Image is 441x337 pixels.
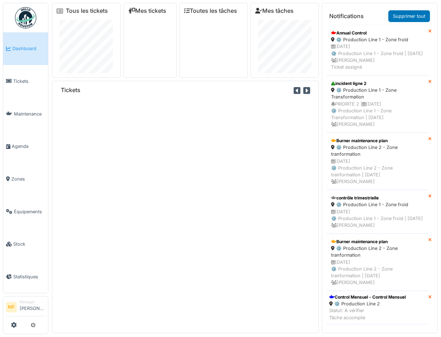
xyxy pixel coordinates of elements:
a: Supprimer tout [388,10,430,22]
a: Stock [3,228,48,261]
a: Mes tickets [128,7,166,14]
a: Tickets [3,65,48,98]
div: Burner maintenance plan [331,138,424,144]
div: Burner maintenance plan [331,239,424,245]
div: ⚙️ Production Line 2 [329,300,406,307]
a: MF Manager[PERSON_NAME] [6,299,45,316]
h6: Tickets [61,87,80,93]
a: contrôle trimestrielle ⚙️ Production Line 1 - Zone froid [DATE]⚙️ Production Line 1 - Zone froid ... [326,190,428,234]
li: [PERSON_NAME] [20,299,45,315]
span: Zones [11,176,45,182]
div: ⚙️ Production Line 1 - Zone froid [331,201,424,208]
img: Badge_color-CXgf-gQk.svg [15,7,36,28]
div: ⚙️ Production Line 1 - Zone froid [331,36,424,43]
div: [DATE] ⚙️ Production Line 2 - Zone tranformation | [DATE] [PERSON_NAME] [331,259,424,286]
a: Control Mensuel - Control Mensuel ⚙️ Production Line 2 Statut: À vérifierTâche accomplie [326,291,428,324]
a: Maintenance [3,97,48,130]
div: [DATE] ⚙️ Production Line 1 - Zone froid | [DATE] [PERSON_NAME] [331,208,424,229]
div: Annual Control [331,30,424,36]
div: Manager [20,299,45,305]
span: Agenda [12,143,45,150]
a: Annual Control ⚙️ Production Line 1 - Zone froid [DATE]⚙️ Production Line 1 - Zone froid | [DATE]... [326,25,428,75]
div: [DATE] ⚙️ Production Line 1 - Zone froid | [DATE] [PERSON_NAME] Ticket assigné [331,43,424,70]
div: PRIORITE 2 | [DATE] ⚙️ Production Line 1 - Zone Transformation | [DATE] [PERSON_NAME] [331,101,424,128]
span: Dashboard [12,45,45,52]
div: contrôle trimestrielle [331,195,424,201]
div: Control Mensuel - Control Mensuel [329,294,406,300]
span: Maintenance [14,111,45,117]
a: Mes tâches [255,7,294,14]
h6: Notifications [329,13,364,20]
div: [DATE] ⚙️ Production Line 2 - Zone tranformation | [DATE] [PERSON_NAME] [331,158,424,185]
div: incident ligne 2 [331,80,424,87]
a: Burner maintenance plan ⚙️ Production Line 2 - Zone tranformation [DATE]⚙️ Production Line 2 - Zo... [326,133,428,190]
a: Toutes les tâches [184,7,237,14]
li: MF [6,302,17,312]
div: Statut: À vérifier Tâche accomplie [329,307,406,321]
a: Équipements [3,195,48,228]
a: Statistiques [3,261,48,293]
div: Control Mensuel - Control Mensuel [329,327,406,334]
span: Stock [13,241,45,247]
span: Équipements [14,208,45,215]
span: Tickets [13,78,45,85]
a: incident ligne 2 ⚙️ Production Line 1 - Zone Transformation PRIORITE 2 |[DATE]⚙️ Production Line ... [326,75,428,133]
div: ⚙️ Production Line 1 - Zone Transformation [331,87,424,100]
a: Agenda [3,130,48,163]
a: Dashboard [3,32,48,65]
a: Zones [3,163,48,196]
div: ⚙️ Production Line 2 - Zone tranformation [331,144,424,157]
a: Burner maintenance plan ⚙️ Production Line 2 - Zone tranformation [DATE]⚙️ Production Line 2 - Zo... [326,234,428,291]
div: ⚙️ Production Line 2 - Zone tranformation [331,245,424,258]
span: Statistiques [13,273,45,280]
a: Tous les tickets [66,7,108,14]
